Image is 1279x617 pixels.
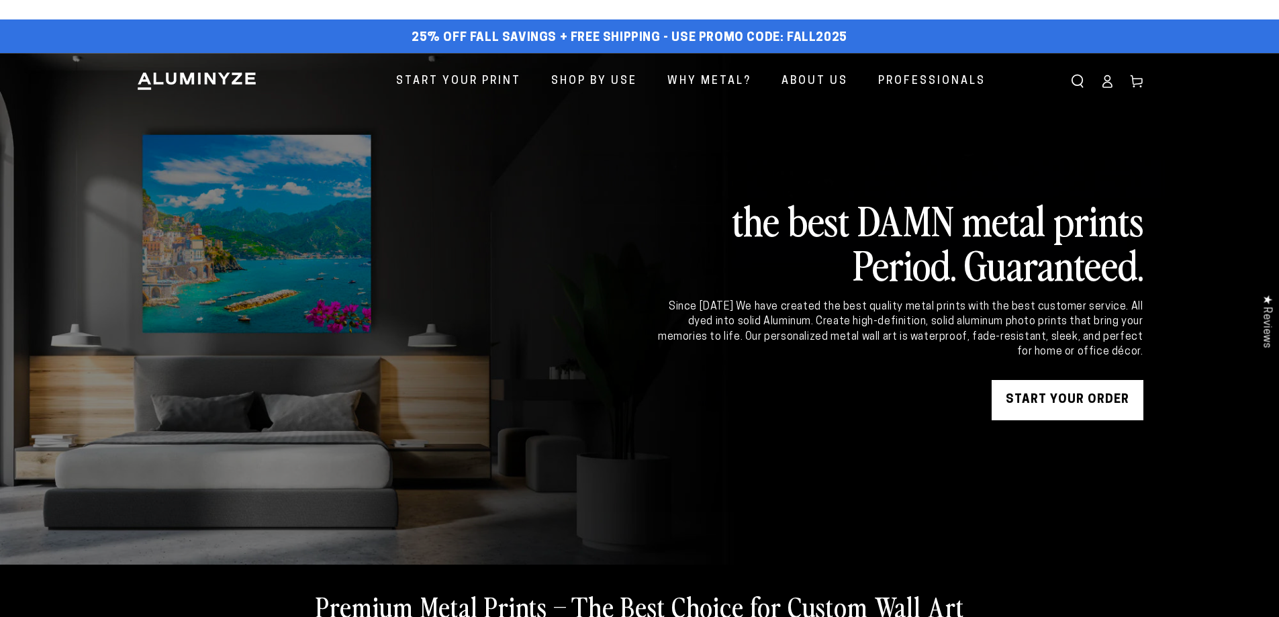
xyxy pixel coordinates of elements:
[656,197,1143,286] h2: the best DAMN metal prints Period. Guaranteed.
[1063,66,1092,96] summary: Search our site
[412,31,847,46] span: 25% off FALL Savings + Free Shipping - Use Promo Code: FALL2025
[396,72,521,91] span: Start Your Print
[656,299,1143,360] div: Since [DATE] We have created the best quality metal prints with the best customer service. All dy...
[878,72,986,91] span: Professionals
[386,64,531,99] a: Start Your Print
[992,380,1143,420] a: START YOUR Order
[1253,284,1279,359] div: Click to open Judge.me floating reviews tab
[868,64,996,99] a: Professionals
[781,72,848,91] span: About Us
[771,64,858,99] a: About Us
[136,71,257,91] img: Aluminyze
[551,72,637,91] span: Shop By Use
[667,72,751,91] span: Why Metal?
[657,64,761,99] a: Why Metal?
[541,64,647,99] a: Shop By Use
